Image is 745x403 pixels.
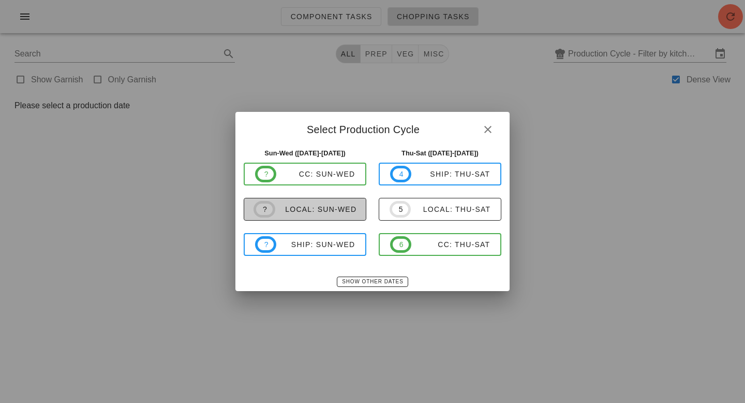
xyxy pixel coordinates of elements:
span: 5 [398,204,403,215]
button: 6CC: Thu-Sat [379,233,501,256]
button: Show Other Dates [337,277,408,287]
span: Show Other Dates [341,279,403,284]
div: CC: Thu-Sat [411,240,490,249]
span: 4 [399,168,403,180]
div: local: Sun-Wed [275,205,357,213]
div: CC: Sun-Wed [276,170,355,178]
button: ?ship: Sun-Wed [244,233,366,256]
div: ship: Thu-Sat [411,170,490,178]
div: local: Thu-Sat [411,205,490,213]
span: ? [264,239,268,250]
span: ? [262,204,266,215]
strong: Sun-Wed ([DATE]-[DATE]) [264,149,345,157]
div: Select Production Cycle [235,112,510,144]
button: ?local: Sun-Wed [244,198,366,221]
button: 4ship: Thu-Sat [379,163,501,185]
div: ship: Sun-Wed [276,240,355,249]
button: ?CC: Sun-Wed [244,163,366,185]
span: ? [264,168,268,180]
strong: Thu-Sat ([DATE]-[DATE]) [401,149,479,157]
button: 5local: Thu-Sat [379,198,501,221]
span: 6 [399,239,403,250]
